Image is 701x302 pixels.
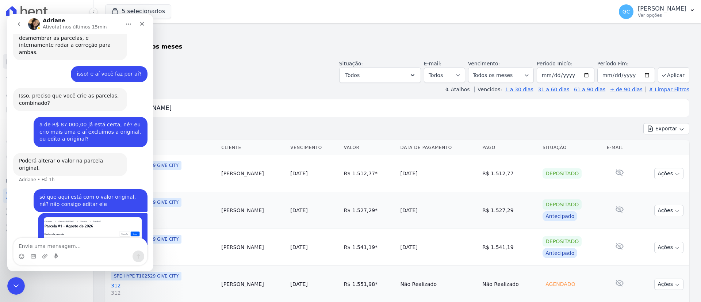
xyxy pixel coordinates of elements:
p: [PERSON_NAME] [638,5,686,12]
div: Plataformas [6,177,87,186]
a: Contratos [3,38,90,53]
div: Agendado [543,279,578,289]
a: Clientes [3,86,90,101]
label: ↯ Atalhos [445,87,470,92]
button: Ações [654,205,683,216]
a: 61 a 90 dias [574,87,605,92]
div: Adriane • Há 1h [12,163,47,168]
th: Data de Pagamento [398,140,480,155]
a: [DATE] [290,207,307,213]
button: Ações [654,168,683,179]
input: Buscar por nome do lote ou do cliente [119,101,686,115]
a: 312312 [111,208,215,223]
a: 312312 [111,245,215,260]
td: [DATE] [398,229,480,266]
a: Visão Geral [3,22,90,37]
button: Exportar [643,123,689,134]
a: Minha Carteira [3,102,90,117]
span: Todos [345,71,360,80]
a: 31 a 60 dias [538,87,569,92]
div: Isso. preciso que você crie as parcelas, combinado? [6,74,120,97]
a: 312312 [111,171,215,186]
a: [DATE] [290,171,307,176]
a: 312312 [111,282,215,297]
p: Ver opções [638,12,686,18]
div: isso! e aí você faz por aí? [64,52,140,68]
div: Depositado [543,168,582,179]
a: ✗ Limpar Filtros [646,87,689,92]
td: R$ 1.512,77 [479,155,540,192]
div: Antecipado [543,248,577,258]
span: 312 [111,289,215,297]
iframe: Intercom live chat [7,277,25,295]
div: Adriane diz… [6,74,140,103]
a: Recebíveis [3,188,90,203]
td: R$ 1.541,19 [341,229,398,266]
button: Selecionador de GIF [23,239,29,245]
div: a de R$ 87.000,00 já está certa, né? eu crio mais uma e aí excluímos a original, ou edito a origi... [32,107,134,129]
td: [DATE] [398,155,480,192]
label: Vencidos: [474,87,502,92]
th: Cliente [218,140,287,155]
div: Poderá alterar o valor na parcela original.Adriane • Há 1h [6,139,120,162]
a: [DATE] [290,281,307,287]
th: Valor [341,140,398,155]
span: SPE HYPE T102529 GIVE CITY [111,272,181,280]
div: Giovana diz… [6,199,140,260]
div: Giovana diz… [6,103,140,139]
a: Crédito [3,134,90,149]
label: Período Fim: [597,60,655,68]
th: Contrato [105,140,218,155]
label: Situação: [339,61,363,66]
a: Transferências [3,118,90,133]
button: Todos [339,68,421,83]
a: 1 a 30 dias [505,87,533,92]
a: Conta Hent [3,204,90,219]
a: Negativação [3,150,90,165]
a: + de 90 dias [610,87,643,92]
button: Aplicar [658,67,689,83]
button: Start recording [46,239,52,245]
div: Antecipado [543,211,577,221]
span: 312 [111,215,215,223]
span: 312 [111,179,215,186]
h2: Parcelas [105,29,689,42]
th: Vencimento [287,140,341,155]
button: Ações [654,242,683,253]
button: Upload do anexo [35,239,41,245]
textarea: Envie uma mensagem... [6,224,140,236]
td: [DATE] [398,192,480,229]
div: Adriane diz… [6,139,140,175]
span: GC [623,9,630,14]
th: Pago [479,140,540,155]
iframe: Intercom live chat [7,14,153,271]
div: Poderá alterar o valor na parcela original. [12,143,114,157]
div: Depositado [543,199,582,210]
a: Lotes [3,70,90,85]
button: GC [PERSON_NAME] Ver opções [613,1,701,22]
label: Vencimento: [468,61,500,66]
button: Selecionador de Emoji [11,239,17,245]
div: só que aqui está com o valor original, né? não consigo editar ele [32,179,134,194]
label: Período Inicío: [537,61,572,66]
a: Parcelas [3,54,90,69]
td: R$ 1.541,19 [479,229,540,266]
div: Depositado [543,236,582,246]
button: Ações [654,279,683,290]
label: E-mail: [424,61,442,66]
button: 5 selecionados [105,4,171,18]
div: a de R$ 87.000,00 já está certa, né? eu crio mais uma e aí excluímos a original, ou edito a origi... [26,103,140,133]
td: [PERSON_NAME] [218,229,287,266]
td: R$ 1.527,29 [341,192,398,229]
td: [PERSON_NAME] [218,192,287,229]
